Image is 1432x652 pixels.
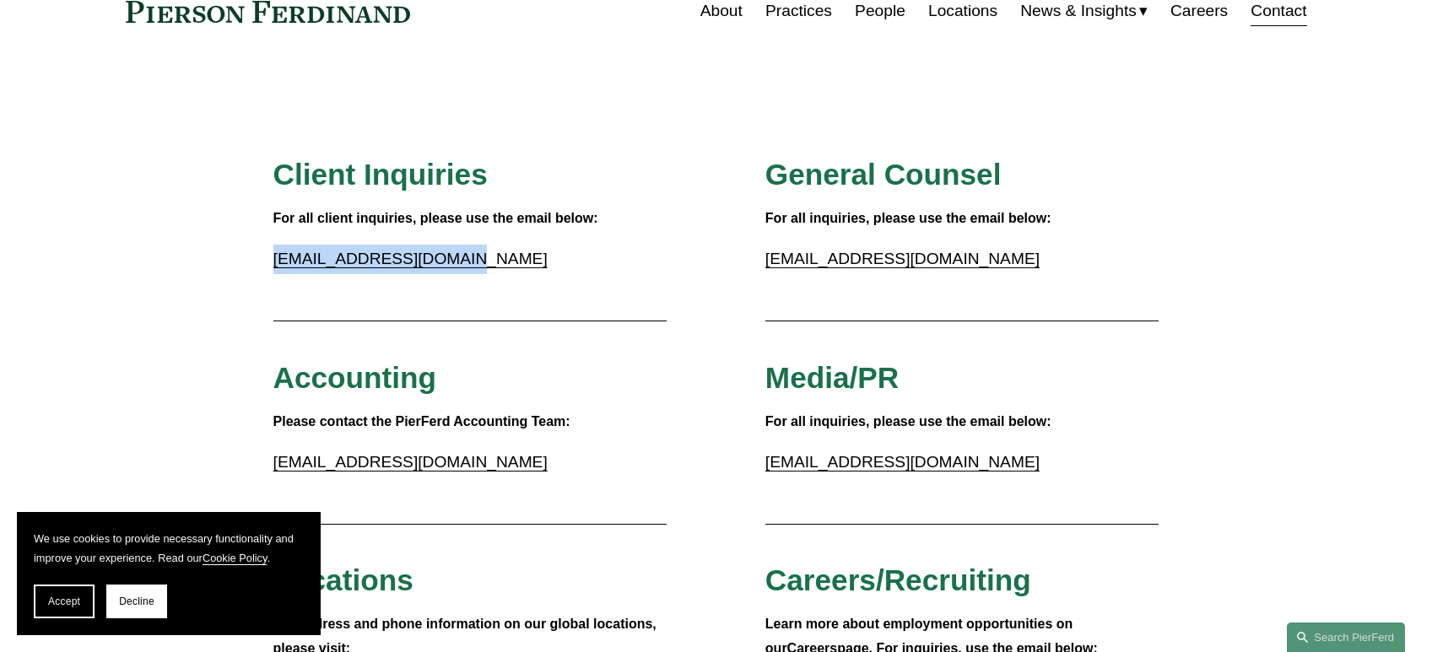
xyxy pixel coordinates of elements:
[765,414,1051,428] strong: For all inquiries, please use the email below:
[48,595,80,607] span: Accept
[273,211,598,225] strong: For all client inquiries, please use the email below:
[119,595,154,607] span: Decline
[106,585,167,618] button: Decline
[273,414,570,428] strong: Please contact the PierFerd Accounting Team:
[273,361,437,394] span: Accounting
[765,250,1040,267] a: [EMAIL_ADDRESS][DOMAIN_NAME]
[17,512,321,635] section: Cookie banner
[273,453,548,471] a: [EMAIL_ADDRESS][DOMAIN_NAME]
[203,552,267,564] a: Cookie Policy
[273,563,413,596] span: Locations
[765,211,1051,225] strong: For all inquiries, please use the email below:
[34,529,304,568] p: We use cookies to provide necessary functionality and improve your experience. Read our .
[765,361,899,394] span: Media/PR
[1287,622,1405,652] a: Search this site
[273,158,488,191] span: Client Inquiries
[34,585,95,618] button: Accept
[765,158,1002,191] span: General Counsel
[273,250,548,267] a: [EMAIL_ADDRESS][DOMAIN_NAME]
[765,453,1040,471] a: [EMAIL_ADDRESS][DOMAIN_NAME]
[765,563,1031,596] span: Careers/Recruiting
